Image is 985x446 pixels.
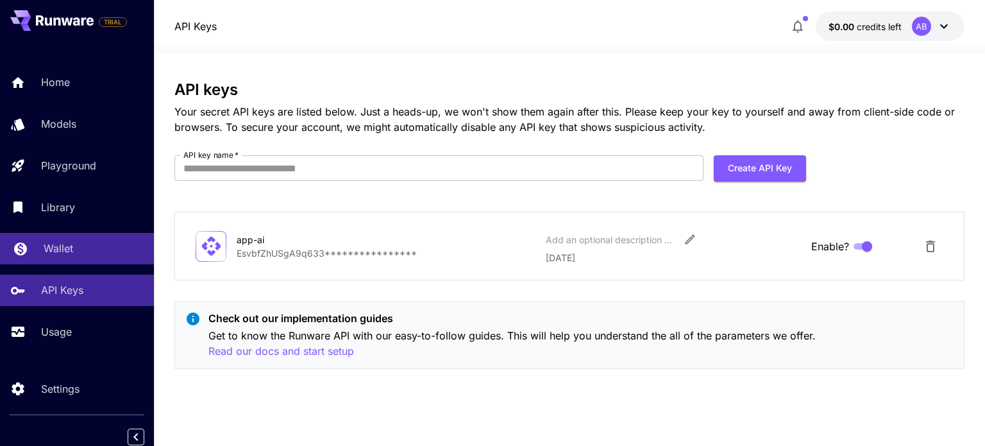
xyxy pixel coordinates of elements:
a: API Keys [174,19,217,34]
label: API key name [183,150,239,160]
span: Add your payment card to enable full platform functionality. [99,14,127,30]
h3: API keys [174,81,964,99]
div: AB [912,17,931,36]
div: $0.00 [829,20,902,33]
p: Your secret API keys are listed below. Just a heads-up, we won't show them again after this. Plea... [174,104,964,135]
p: [DATE] [546,251,800,264]
p: Usage [41,324,72,339]
button: Create API Key [714,155,806,182]
p: Home [41,74,70,90]
button: Collapse sidebar [128,429,144,445]
nav: breadcrumb [174,19,217,34]
p: Get to know the Runware API with our easy-to-follow guides. This will help you understand the all... [208,328,953,359]
p: API Keys [41,282,83,298]
span: Enable? [811,239,849,254]
p: Library [41,200,75,215]
button: Delete API Key [918,234,943,259]
span: credits left [857,21,902,32]
button: $0.00AB [816,12,964,41]
p: Settings [41,381,80,397]
button: Edit [678,228,702,251]
p: Playground [41,158,96,173]
div: Add an optional description or comment [546,233,674,246]
p: Wallet [44,241,73,256]
span: $0.00 [829,21,857,32]
p: Check out our implementation guides [208,311,953,326]
p: Models [41,116,76,132]
span: TRIAL [99,17,126,27]
div: app-ai [237,233,365,246]
button: Read our docs and start setup [208,343,354,359]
